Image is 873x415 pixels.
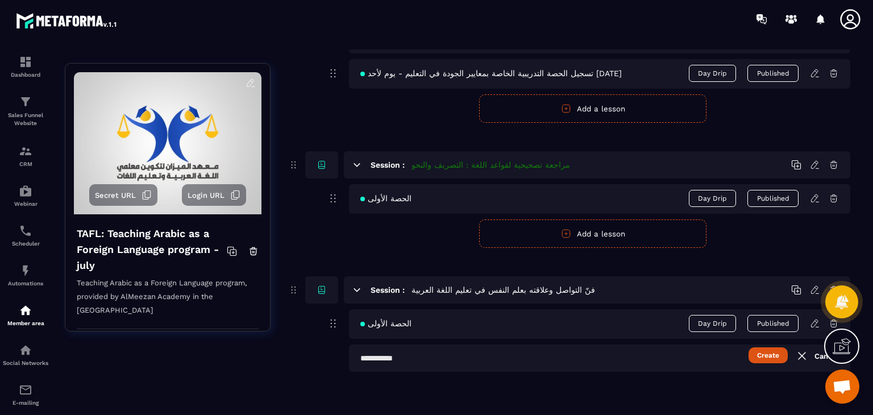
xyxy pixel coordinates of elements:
p: Dashboard [3,72,48,78]
span: Day Drip [689,65,736,82]
a: formationformationDashboard [3,47,48,86]
img: automations [19,184,32,198]
img: formation [19,144,32,158]
button: Published [747,65,799,82]
a: schedulerschedulerScheduler [3,215,48,255]
h5: فنّ التواصل وعلاقته بعلم النفس في تعليم اللغة العربية [411,284,595,296]
h5: مراجعة تصحيحية لقواعد اللغة : التصريف والنحو [411,159,570,171]
p: Social Networks [3,360,48,366]
p: Automations [3,280,48,287]
h6: Session : [371,285,405,294]
button: Published [747,315,799,332]
img: scheduler [19,224,32,238]
button: Secret URL [89,184,157,206]
img: logo [16,10,118,31]
img: background [74,72,261,214]
a: emailemailE-mailing [3,375,48,414]
a: automationsautomationsWebinar [3,176,48,215]
span: تسجيل الحصة التدريبية الخاصة بمعايير الجودة في التعليم - يوم لأحد [DATE] [360,69,622,78]
button: Add a lesson [479,219,706,248]
img: social-network [19,343,32,357]
p: E-mailing [3,400,48,406]
a: automationsautomationsAutomations [3,255,48,295]
img: automations [19,304,32,317]
p: Sales Funnel Website [3,111,48,127]
button: Create [749,347,788,363]
h4: TAFL: Teaching Arabic as a Foreign Language program - july [77,226,227,273]
p: Scheduler [3,240,48,247]
span: Day Drip [689,315,736,332]
span: الحصة الأولى [360,319,411,328]
a: formationformationCRM [3,136,48,176]
img: automations [19,264,32,277]
img: email [19,383,32,397]
a: formationformationSales Funnel Website [3,86,48,136]
img: formation [19,55,32,69]
a: automationsautomationsMember area [3,295,48,335]
p: Member area [3,320,48,326]
button: Add a lesson [479,94,706,123]
span: Login URL [188,191,225,200]
button: Published [747,190,799,207]
h6: Session : [371,160,405,169]
a: Cancel [795,349,839,363]
img: formation [19,95,32,109]
p: Teaching Arabic as a Foreign Language program, provided by AlMeezan Academy in the [GEOGRAPHIC_DATA] [77,276,259,329]
span: Day Drip [689,190,736,207]
p: CRM [3,161,48,167]
span: الحصة الأولى [360,194,411,203]
span: Secret URL [95,191,136,200]
a: social-networksocial-networkSocial Networks [3,335,48,375]
p: Webinar [3,201,48,207]
button: Login URL [182,184,246,206]
a: Open chat [825,370,859,404]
